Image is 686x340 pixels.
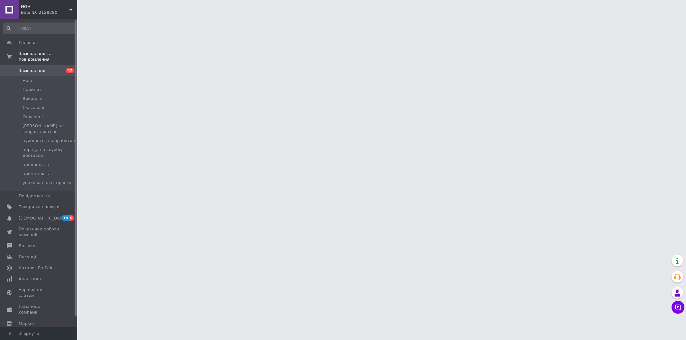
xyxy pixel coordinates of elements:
span: Покупці [19,254,36,260]
span: Повідомлення [19,193,50,199]
span: [PERSON_NAME] не забрал заказ чс [23,123,75,135]
span: упакован на отправку [23,180,71,186]
span: Каталог ProSale [19,265,53,271]
span: 47 [66,68,74,73]
span: 18 [61,215,69,221]
span: Товари та послуги [19,204,59,210]
span: Маркет [19,321,35,327]
span: Управління сайтом [19,287,59,299]
span: Гаманець компанії [19,304,59,315]
span: Головна [19,40,37,46]
input: Пошук [3,22,76,34]
div: Ваш ID: 2128280 [21,10,77,15]
span: [DEMOGRAPHIC_DATA] [19,215,66,221]
span: Прийняті [23,87,42,93]
span: Замовлення [19,68,45,74]
span: нуждается в обработке [23,138,75,144]
span: 5 [69,215,74,221]
button: Чат з покупцем [672,301,684,314]
span: предоплата [23,162,49,168]
span: Аналітика [19,276,41,282]
span: пром-оплата [23,171,50,177]
span: Нові [23,78,32,84]
span: Оплачені [23,114,43,120]
span: Замовлення та повідомлення [19,51,77,62]
span: передан в службу доставки [23,147,75,158]
span: Скасовані [23,105,44,111]
span: HGH [21,4,69,10]
span: Виконані [23,96,42,102]
span: Відгуки [19,243,35,249]
span: Показники роботи компанії [19,226,59,238]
